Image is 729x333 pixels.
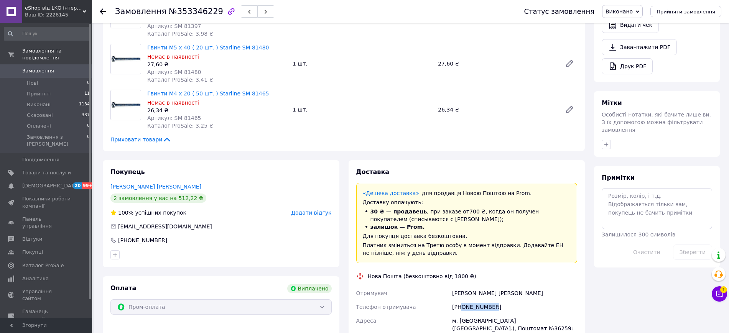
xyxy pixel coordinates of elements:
[27,80,38,87] span: Нові
[169,7,223,16] span: №353346229
[602,99,622,107] span: Мітки
[87,80,90,87] span: 0
[435,104,559,115] div: 26,34 ₴
[22,67,54,74] span: Замовлення
[602,112,711,133] span: Особисті нотатки, які бачите лише ви. З їх допомогою можна фільтрувати замовлення
[22,288,71,302] span: Управління сайтом
[73,182,82,189] span: 20
[110,136,171,143] span: Приховати товари
[606,8,633,15] span: Виконано
[25,11,92,18] div: Ваш ID: 2226145
[147,44,269,51] a: Гвинти M5 x 40 ( 20 шт. ) Starline SM 81480
[27,123,51,130] span: Оплачені
[22,249,43,256] span: Покупці
[110,284,136,292] span: Оплата
[147,90,269,97] a: Гвинти M4 x 20 ( 50 шт. ) Starline SM 81465
[356,290,387,296] span: Отримувач
[118,210,133,216] span: 100%
[27,112,53,119] span: Скасовані
[451,286,579,300] div: [PERSON_NAME] [PERSON_NAME]
[147,61,286,68] div: 27,60 ₴
[370,208,427,215] span: 30 ₴ — продавець
[435,58,559,69] div: 27,60 ₴
[657,9,715,15] span: Прийняти замовлення
[22,216,71,230] span: Панель управління
[115,7,166,16] span: Замовлення
[602,174,635,181] span: Примітки
[4,27,91,41] input: Пошук
[363,198,571,206] div: Доставку оплачують:
[110,168,145,176] span: Покупець
[22,308,71,322] span: Гаманець компанії
[650,6,721,17] button: Прийняти замовлення
[356,168,390,176] span: Доставка
[290,58,435,69] div: 1 шт.
[147,115,201,121] span: Артикул: SM 81465
[22,195,71,209] span: Показники роботи компанії
[720,286,727,293] span: 1
[363,208,571,223] li: , при заказе от 700 ₴ , когда он получен покупателем (списываются с [PERSON_NAME]);
[147,77,213,83] span: Каталог ProSale: 3.41 ₴
[82,182,94,189] span: 99+
[363,241,571,257] div: Платник зміниться на Третю особу в момент відправки. Додавайте ЕН не пізніше, ніж у день відправки.
[147,107,286,114] div: 26,34 ₴
[147,69,201,75] span: Артикул: SM 81480
[117,236,168,244] div: [PHONE_NUMBER]
[84,90,90,97] span: 11
[27,90,51,97] span: Прийняті
[356,318,377,324] span: Адреса
[366,272,478,280] div: Нова Пошта (безкоштовно від 1800 ₴)
[363,189,571,197] div: для продавця Новою Поштою на Prom.
[87,134,90,148] span: 0
[22,48,92,61] span: Замовлення та повідомлення
[25,5,82,11] span: eShop від LKQ інтернет-магазин автозапчастин
[602,231,675,238] span: Залишилося 300 символів
[118,223,212,230] span: [EMAIL_ADDRESS][DOMAIN_NAME]
[111,94,141,116] img: Гвинти M4 x 20 ( 50 шт. ) Starline SM 81465
[290,104,435,115] div: 1 шт.
[27,134,87,148] span: Замовлення з [PERSON_NAME]
[22,262,64,269] span: Каталог ProSale
[363,232,571,240] div: Для покупця доставка безкоштовна.
[524,8,594,15] div: Статус замовлення
[100,8,106,15] div: Повернутися назад
[22,169,71,176] span: Товари та послуги
[562,56,577,71] a: Редагувати
[147,100,199,106] span: Немає в наявності
[147,23,201,29] span: Артикул: SM 81397
[22,236,42,243] span: Відгуки
[562,102,577,117] a: Редагувати
[370,224,425,230] span: залишок — Prom.
[712,286,727,302] button: Чат з покупцем1
[22,182,79,189] span: [DEMOGRAPHIC_DATA]
[110,184,201,190] a: [PERSON_NAME] [PERSON_NAME]
[287,284,332,293] div: Виплачено
[111,48,141,71] img: Гвинти M5 x 40 ( 20 шт. ) Starline SM 81480
[27,101,51,108] span: Виконані
[22,275,49,282] span: Аналітика
[602,17,659,33] button: Видати чек
[87,123,90,130] span: 0
[602,58,653,74] a: Друк PDF
[79,101,90,108] span: 1134
[291,210,331,216] span: Додати відгук
[363,190,419,196] a: «Дешева доставка»
[356,304,416,310] span: Телефон отримувача
[82,112,90,119] span: 337
[602,39,677,55] a: Завантажити PDF
[147,54,199,60] span: Немає в наявності
[110,209,186,217] div: успішних покупок
[22,156,59,163] span: Повідомлення
[147,31,213,37] span: Каталог ProSale: 3.98 ₴
[451,300,579,314] div: [PHONE_NUMBER]
[147,123,213,129] span: Каталог ProSale: 3.25 ₴
[110,194,206,203] div: 2 замовлення у вас на 512,22 ₴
